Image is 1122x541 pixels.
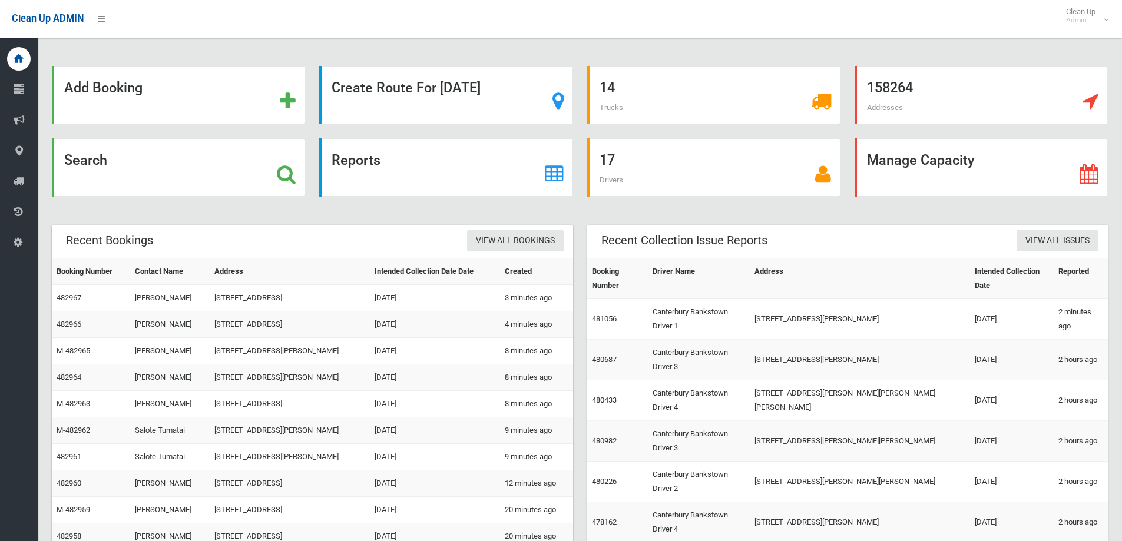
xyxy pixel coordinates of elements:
strong: 14 [600,79,615,96]
td: 8 minutes ago [500,364,573,391]
td: [STREET_ADDRESS] [210,497,370,523]
a: 482966 [57,320,81,328]
td: 2 hours ago [1054,421,1108,462]
a: Create Route For [DATE] [319,66,572,124]
td: Salote Tumatai [130,444,209,470]
a: View All Issues [1017,230,1098,252]
td: [STREET_ADDRESS] [210,311,370,338]
td: [PERSON_NAME] [130,338,209,364]
td: Canterbury Bankstown Driver 4 [648,380,750,421]
td: 2 hours ago [1054,380,1108,421]
td: [STREET_ADDRESS] [210,285,370,311]
td: [PERSON_NAME] [130,497,209,523]
td: Salote Tumatai [130,417,209,444]
a: M-482959 [57,505,90,514]
a: 480226 [592,477,617,486]
td: [PERSON_NAME] [130,470,209,497]
td: [STREET_ADDRESS][PERSON_NAME] [210,444,370,470]
a: 480982 [592,436,617,445]
td: [STREET_ADDRESS][PERSON_NAME] [210,417,370,444]
small: Admin [1066,16,1095,25]
td: [DATE] [370,364,500,391]
a: 482958 [57,532,81,540]
strong: Add Booking [64,79,143,96]
td: Canterbury Bankstown Driver 3 [648,340,750,380]
td: [STREET_ADDRESS][PERSON_NAME] [750,299,970,340]
a: 481056 [592,314,617,323]
td: 8 minutes ago [500,338,573,364]
strong: Reports [332,152,380,168]
td: Canterbury Bankstown Driver 1 [648,299,750,340]
td: 4 minutes ago [500,311,573,338]
a: M-482965 [57,346,90,355]
th: Reported [1054,258,1108,299]
td: [STREET_ADDRESS] [210,470,370,497]
a: 482960 [57,479,81,487]
td: [STREET_ADDRESS][PERSON_NAME][PERSON_NAME] [750,462,970,502]
td: 9 minutes ago [500,417,573,444]
td: [DATE] [970,340,1054,380]
a: 17 Drivers [587,138,840,197]
td: [STREET_ADDRESS][PERSON_NAME] [210,338,370,364]
td: [STREET_ADDRESS] [210,391,370,417]
td: [DATE] [970,380,1054,421]
td: [STREET_ADDRESS][PERSON_NAME] [750,340,970,380]
td: [STREET_ADDRESS][PERSON_NAME][PERSON_NAME][PERSON_NAME] [750,380,970,421]
td: [PERSON_NAME] [130,311,209,338]
a: 482961 [57,452,81,461]
strong: Search [64,152,107,168]
td: Canterbury Bankstown Driver 2 [648,462,750,502]
th: Address [210,258,370,285]
th: Driver Name [648,258,750,299]
a: Reports [319,138,572,197]
a: Search [52,138,305,197]
td: [DATE] [370,311,500,338]
th: Created [500,258,573,285]
td: 2 hours ago [1054,462,1108,502]
a: Manage Capacity [855,138,1108,197]
th: Address [750,258,970,299]
span: Trucks [600,103,623,112]
span: Clean Up [1060,7,1107,25]
th: Contact Name [130,258,209,285]
a: 482967 [57,293,81,302]
td: [PERSON_NAME] [130,364,209,391]
td: [STREET_ADDRESS][PERSON_NAME] [210,364,370,391]
th: Intended Collection Date [970,258,1054,299]
a: 158264 Addresses [855,66,1108,124]
td: [DATE] [370,391,500,417]
strong: 158264 [867,79,913,96]
td: [DATE] [970,421,1054,462]
a: M-482962 [57,426,90,434]
td: 12 minutes ago [500,470,573,497]
td: 2 hours ago [1054,340,1108,380]
td: 9 minutes ago [500,444,573,470]
strong: Manage Capacity [867,152,974,168]
span: Drivers [600,175,623,184]
a: M-482963 [57,399,90,408]
td: 3 minutes ago [500,285,573,311]
th: Booking Number [52,258,130,285]
td: [PERSON_NAME] [130,391,209,417]
td: [DATE] [370,497,500,523]
td: 2 minutes ago [1054,299,1108,340]
span: Addresses [867,103,903,112]
a: 482964 [57,373,81,381]
td: [DATE] [370,338,500,364]
a: 478162 [592,517,617,526]
header: Recent Bookings [52,229,167,252]
span: Clean Up ADMIN [12,13,84,24]
a: Add Booking [52,66,305,124]
strong: Create Route For [DATE] [332,79,481,96]
header: Recent Collection Issue Reports [587,229,782,252]
th: Booking Number [587,258,648,299]
td: [DATE] [970,462,1054,502]
a: View All Bookings [467,230,564,252]
td: [DATE] [370,417,500,444]
td: [DATE] [370,470,500,497]
a: 480433 [592,396,617,404]
a: 480687 [592,355,617,364]
td: [DATE] [370,285,500,311]
td: 20 minutes ago [500,497,573,523]
td: Canterbury Bankstown Driver 3 [648,421,750,462]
